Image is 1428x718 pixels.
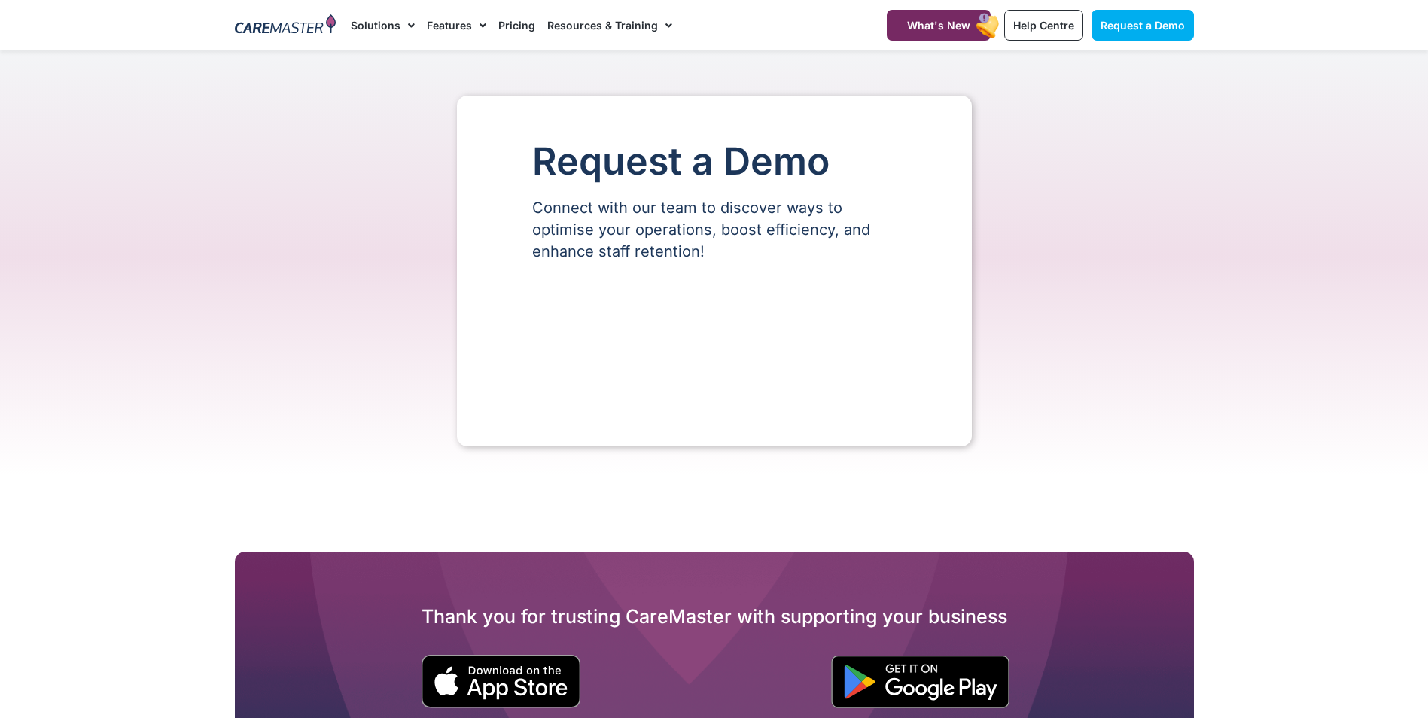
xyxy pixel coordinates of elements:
h1: Request a Demo [532,141,897,182]
a: Request a Demo [1092,10,1194,41]
img: "Get is on" Black Google play button. [831,656,1009,708]
img: small black download on the apple app store button. [421,655,581,708]
a: Help Centre [1004,10,1083,41]
p: Connect with our team to discover ways to optimise your operations, boost efficiency, and enhance... [532,197,897,263]
img: CareMaster Logo [235,14,336,37]
iframe: Form 0 [532,288,897,401]
a: What's New [887,10,991,41]
span: Request a Demo [1101,19,1185,32]
span: Help Centre [1013,19,1074,32]
span: What's New [907,19,970,32]
h2: Thank you for trusting CareMaster with supporting your business [235,604,1194,628]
